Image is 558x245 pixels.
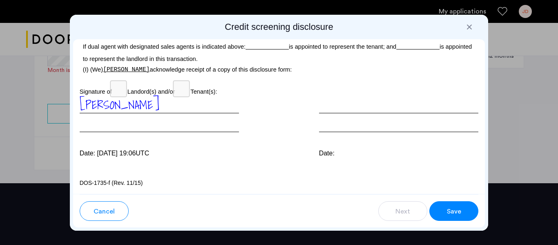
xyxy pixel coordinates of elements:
span: Next [395,207,410,216]
h2: Credit screening disclosure [73,21,485,33]
p: (I) (We) acknowledge receipt of a copy of this disclosure form: [80,65,479,74]
button: button [429,201,478,221]
span: [PERSON_NAME] [103,66,150,73]
button: button [80,201,129,221]
span: Cancel [94,207,115,216]
p: Signature of Landord(s) and/or Tenant(s): [80,83,479,96]
button: button [378,201,427,221]
span: [PERSON_NAME] [80,95,159,114]
p: DOS-1735-f (Rev. 11/15) [80,179,479,187]
p: If dual agent with designated sales agents is indicated above: is appointed to represent the tena... [80,37,479,65]
span: Save [447,207,461,216]
div: Date: [319,148,479,158]
div: Date: [DATE] 19:06UTC [80,148,239,158]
